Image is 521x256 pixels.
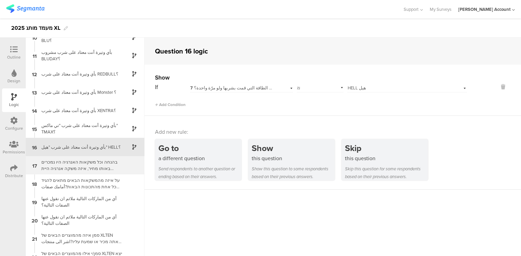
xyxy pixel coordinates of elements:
[37,107,122,114] div: بأي وتيرة أنت معتاد على شرب XENTRA؟
[5,173,23,179] div: Distribute
[5,125,23,131] div: Configure
[252,165,335,180] div: Show this question to some respondents based on their previous answers.
[155,128,511,136] div: Add new rule:
[155,102,186,108] span: Add Condition
[32,198,37,206] span: 19
[252,154,335,162] div: this question
[155,83,189,91] div: If
[458,6,510,13] div: [PERSON_NAME] Account
[7,78,20,84] div: Design
[32,70,37,78] span: 12
[37,89,122,95] div: بأي وتيرة أنت معتاد على شرب Monster ؟
[32,235,37,242] span: 21
[6,4,44,13] img: segmanta logo
[32,143,37,151] span: 16
[345,165,428,180] div: Skip this question for some respondents based on their previous answers.
[190,85,275,91] div: סמן/י איזה מבין משקאות האנרגיה הבאים שתית אי פעם?أشر الى مشروبات الطاقة التي قمت بشربها ولو مرّة ...
[252,142,335,154] div: Show
[32,107,37,114] span: 14
[33,52,37,59] span: 11
[404,6,419,13] span: Support
[3,149,25,155] div: Permissions
[158,154,242,162] div: a different question
[7,54,21,60] div: Outline
[297,85,300,91] span: is
[32,216,38,224] span: 20
[32,88,37,96] span: 13
[345,142,428,154] div: Skip
[9,102,19,108] div: Logic
[37,49,122,62] div: بأي وتيرة أنت معتاد على شرب مشروب BLUDAY؟
[37,122,122,135] div: بأي وتيرة أنت معتاد على شرب "تي ماكس" TMAX؟
[37,159,122,172] div: בהנחה וכל משקאות האנרגיה היו נמכרים באותו מחיר, איזה משקה אנרגיה היית מעדיף לשתות?لنفرض ان جميع م...
[155,46,208,56] div: Question 16 logic
[37,195,122,208] div: أي من الماركات التالية ملائم ان نقول عنها الصفات التالية؟
[37,144,122,150] div: بأي وتيرة أنت معتاد على شرب "هيل" HELL؟
[158,142,242,154] div: Go to
[32,180,37,187] span: 18
[32,34,37,41] span: 10
[158,165,242,180] div: Send respondents to another question or ending based on their answers.
[190,85,407,91] span: סמן/י איזה מבין משקאות האנרגיה הבאים שתית אי פעם?أشر الى مشروبات الطاقة التي قمت بشربها ولو مرّة ...
[32,125,37,132] span: 15
[32,162,37,169] span: 17
[348,85,366,91] span: HELL هيل
[190,85,193,91] span: 7
[37,214,122,227] div: أي من الماركات التالية ملائم ان نقول عنها الصفات التالية؟
[37,177,122,190] div: על איזה מהמשקאות הבאים מתאים להגיד כל אחת מהתכונות הבאות?أمامك صفات لمشروبات الطاقة، أشر إلى الما...
[155,73,170,82] span: Show
[11,23,60,34] div: 2025 מעמד מותג XL
[37,71,122,77] div: بأي وتيرة أنت معتاد على شرب REDBULL؟
[345,154,428,162] div: this question
[37,232,122,245] div: סמן איזה מהמוצרים הבאים של XLTEN אתה מכיר או שמעת עליו?اشر الى منتجات اكسل تن (XLTEN) التي تعرفها...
